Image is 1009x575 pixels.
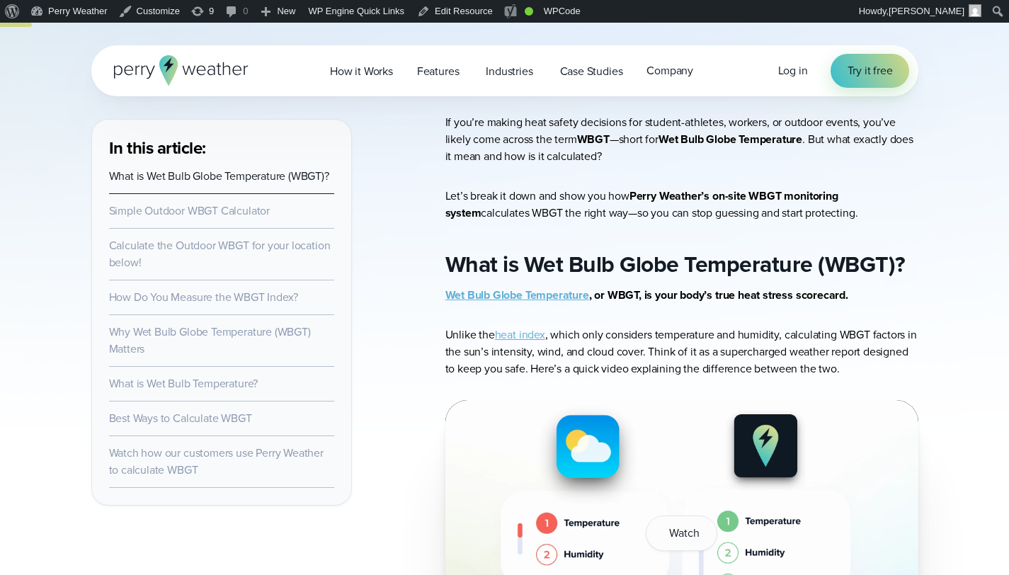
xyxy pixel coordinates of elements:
[669,525,699,542] span: Watch
[831,54,910,88] a: Try it free
[445,188,918,222] p: Let’s break it down and show you how calculates WBGT the right way—so you can stop guessing and s...
[445,287,589,303] a: Wet Bulb Globe Temperature
[445,287,848,303] strong: , or WBGT, is your body’s true heat stress scorecard.
[109,375,258,392] a: What is Wet Bulb Temperature?
[318,57,405,86] a: How it Works
[109,410,252,426] a: Best Ways to Calculate WBGT
[109,289,299,305] a: How Do You Measure the WBGT Index?
[109,203,270,219] a: Simple Outdoor WBGT Calculator
[548,57,635,86] a: Case Studies
[445,247,906,281] strong: What is Wet Bulb Globe Temperature (WBGT)?
[889,6,964,16] span: [PERSON_NAME]
[560,63,623,80] span: Case Studies
[659,131,802,147] strong: Wet Bulb Globe Temperature
[778,62,808,79] a: Log in
[486,63,532,80] span: Industries
[525,7,533,16] div: Good
[109,168,329,184] a: What is Wet Bulb Globe Temperature (WBGT)?
[646,516,717,551] button: Watch
[109,237,331,271] a: Calculate the Outdoor WBGT for your location below!
[417,63,460,80] span: Features
[109,445,324,478] a: Watch how our customers use Perry Weather to calculate WBGT
[445,326,918,377] p: Unlike the , which only considers temperature and humidity, calculating WBGT factors in the sun’s...
[577,131,610,147] strong: WBGT
[109,137,334,159] h3: In this article:
[445,114,918,165] p: If you’re making heat safety decisions for student-athletes, workers, or outdoor events, you’ve l...
[330,63,393,80] span: How it Works
[486,10,877,69] iframe: WBGT Explained: Listen as we break down all you need to know about WBGT Video
[445,188,838,221] strong: Perry Weather’s on-site WBGT monitoring system
[109,324,311,357] a: Why Wet Bulb Globe Temperature (WBGT) Matters
[495,326,545,343] a: heat index
[848,62,893,79] span: Try it free
[646,62,693,79] span: Company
